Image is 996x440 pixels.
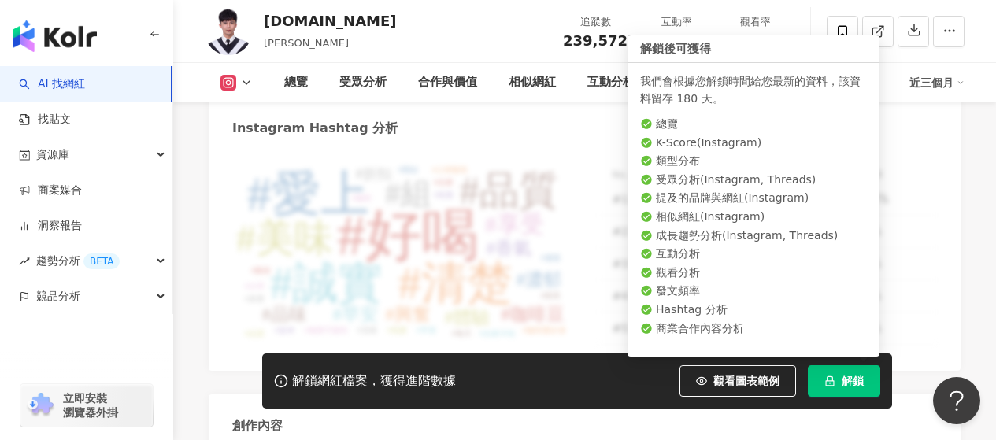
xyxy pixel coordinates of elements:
img: logo [13,20,97,52]
a: 洞察報告 [19,218,82,234]
span: 資源庫 [36,137,69,172]
li: 總覽 [640,116,867,132]
li: 類型分布 [640,153,867,169]
img: KOL Avatar [205,8,252,55]
span: 239,572 [563,32,628,49]
div: 追蹤數 [563,14,628,30]
a: searchAI 找網紅 [19,76,85,92]
span: rise [19,256,30,267]
li: 提及的品牌與網紅 ( Instagram ) [640,190,867,206]
li: 互動分析 [640,246,867,262]
li: 觀看分析 [640,265,867,281]
span: 觀看圖表範例 [713,375,779,387]
span: 185% [733,33,777,49]
div: 觀看率 [725,14,785,30]
li: K-Score ( Instagram ) [640,135,867,150]
li: 相似網紅 ( Instagram ) [640,209,867,225]
div: 總覽 [284,73,308,92]
div: 解鎖後可獲得 [628,35,879,63]
div: Instagram Hashtag 分析 [232,120,398,137]
div: 解鎖網紅檔案，獲得進階數據 [292,373,456,390]
div: 近三個月 [909,70,965,95]
a: chrome extension立即安裝 瀏覽器外掛 [20,384,153,427]
span: lock [824,375,835,386]
li: 受眾分析 ( Instagram, Threads ) [640,172,867,188]
div: 我們會根據您解鎖時間給您最新的資料，該資料留存 180 天。 [640,72,867,107]
button: 觀看圖表範例 [679,365,796,397]
span: 6.12% [652,33,701,49]
div: [DOMAIN_NAME] [264,11,397,31]
div: 相似網紅 [509,73,556,92]
button: 解鎖 [808,365,880,397]
span: 解鎖 [842,375,864,387]
a: 找貼文 [19,112,71,128]
li: 發文頻率 [640,283,867,299]
span: 競品分析 [36,279,80,314]
div: 互動率 [646,14,706,30]
span: 趨勢分析 [36,243,120,279]
span: 立即安裝 瀏覽器外掛 [63,391,118,420]
div: 受眾分析 [339,73,387,92]
li: 商業合作內容分析 [640,320,867,336]
div: BETA [83,253,120,269]
li: Hashtag 分析 [640,302,867,318]
div: 合作與價值 [418,73,477,92]
a: 商案媒合 [19,183,82,198]
span: [PERSON_NAME] [264,37,349,49]
div: 互動分析 [587,73,635,92]
div: 創作內容 [232,417,283,434]
img: chrome extension [25,393,56,418]
li: 成長趨勢分析 ( Instagram, Threads ) [640,227,867,243]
